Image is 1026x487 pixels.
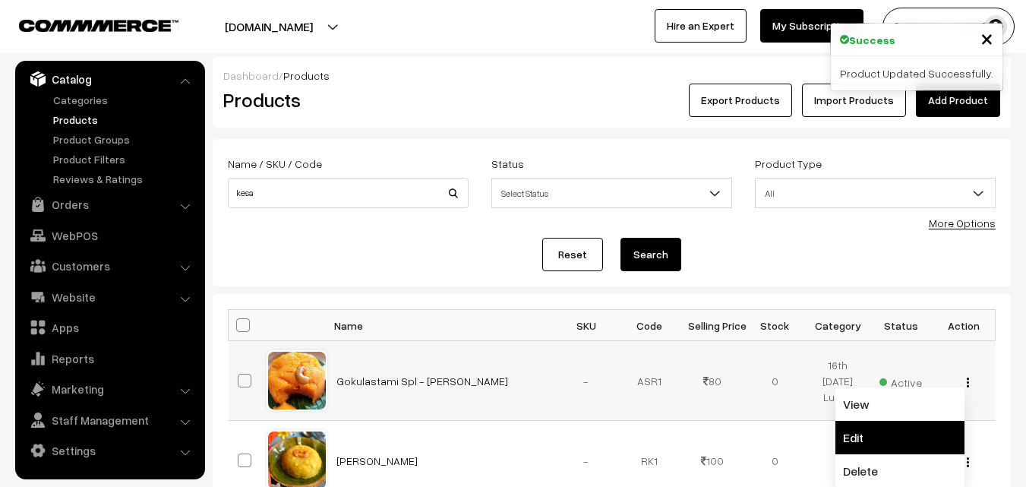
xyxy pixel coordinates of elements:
a: My Subscription [760,9,863,43]
div: / [223,68,1000,84]
span: Select Status [491,178,732,208]
button: Export Products [689,84,792,117]
a: More Options [929,217,996,229]
img: Menu [967,378,969,387]
a: WebPOS [19,222,200,249]
th: Category [807,310,870,341]
a: Product Groups [49,131,200,147]
a: Product Filters [49,151,200,167]
a: Staff Management [19,406,200,434]
a: Reviews & Ratings [49,171,200,187]
button: Search [620,238,681,271]
a: Catalog [19,65,200,93]
a: Hire an Expert [655,9,747,43]
a: Categories [49,92,200,108]
a: View [835,387,964,421]
th: Selling Price [680,310,743,341]
button: [PERSON_NAME] s… [882,8,1015,46]
a: Edit [835,421,964,454]
td: 16th [DATE] Lunch [807,341,870,421]
td: 80 [680,341,743,421]
a: Apps [19,314,200,341]
span: Active [879,371,922,391]
span: All [756,180,995,207]
a: COMMMERCE [19,15,152,33]
a: Gokulastami Spl - [PERSON_NAME] [336,375,508,387]
a: Reset [542,238,603,271]
button: Close [980,27,993,49]
th: Action [933,310,996,341]
img: user [984,15,1007,38]
th: SKU [555,310,618,341]
img: COMMMERCE [19,20,178,31]
button: [DOMAIN_NAME] [172,8,366,46]
span: Select Status [492,180,731,207]
span: × [980,24,993,52]
label: Name / SKU / Code [228,156,322,172]
label: Product Type [755,156,822,172]
th: Status [870,310,933,341]
span: All [755,178,996,208]
a: Reports [19,345,200,372]
a: [PERSON_NAME] [336,454,418,467]
label: Status [491,156,524,172]
td: - [555,341,618,421]
div: Product Updated Successfully. [831,56,1002,90]
h2: Products [223,88,467,112]
a: Import Products [802,84,906,117]
img: Menu [967,457,969,467]
th: Stock [743,310,807,341]
a: Products [49,112,200,128]
a: Dashboard [223,69,279,82]
a: Customers [19,252,200,280]
a: Marketing [19,375,200,403]
span: Products [283,69,330,82]
a: Website [19,283,200,311]
th: Name [327,310,555,341]
strong: Success [849,32,895,48]
td: ASR1 [617,341,680,421]
a: Add Product [916,84,1000,117]
th: Code [617,310,680,341]
td: 0 [743,341,807,421]
a: Settings [19,437,200,464]
input: Name / SKU / Code [228,178,469,208]
a: Orders [19,191,200,218]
